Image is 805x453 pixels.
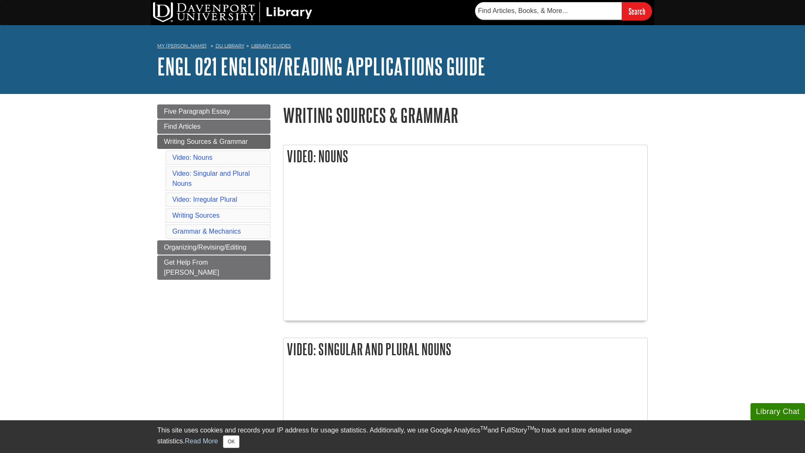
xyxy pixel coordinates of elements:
[185,437,218,445] a: Read More
[251,43,291,49] a: Library Guides
[172,212,220,219] a: Writing Sources
[164,108,230,115] span: Five Paragraph Essay
[157,104,270,280] div: Guide Page Menu
[153,2,312,22] img: DU Library
[172,228,241,235] a: Grammar & Mechanics
[527,425,534,431] sup: TM
[622,2,652,20] input: Search
[164,244,247,251] span: Organizing/Revising/Editing
[480,425,487,431] sup: TM
[223,435,239,448] button: Close
[288,180,522,312] iframe: YouTube video player
[157,240,270,255] a: Organizing/Revising/Editing
[164,259,219,276] span: Get Help From [PERSON_NAME]
[475,2,652,20] form: Searches DU Library's articles, books, and more
[172,196,237,203] a: Video: Irregular Plural
[157,42,207,49] a: My [PERSON_NAME]
[283,104,648,126] h1: Writing Sources & Grammar
[475,2,622,20] input: Find Articles, Books, & More...
[283,338,647,360] h2: Video: Singular and Plural Nouns
[750,403,805,420] button: Library Chat
[216,43,244,49] a: DU Library
[283,145,647,167] h2: Video: Nouns
[157,135,270,149] a: Writing Sources & Grammar
[157,120,270,134] a: Find Articles
[164,123,200,130] span: Find Articles
[157,40,648,54] nav: breadcrumb
[157,425,648,448] div: This site uses cookies and records your IP address for usage statistics. Additionally, we use Goo...
[172,170,250,187] a: Video: Singular and Plural Nouns
[157,104,270,119] a: Five Paragraph Essay
[172,154,213,161] a: Video: Nouns
[164,138,248,145] span: Writing Sources & Grammar
[157,255,270,280] a: Get Help From [PERSON_NAME]
[157,53,486,79] a: ENGL 021 English/Reading Applications Guide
